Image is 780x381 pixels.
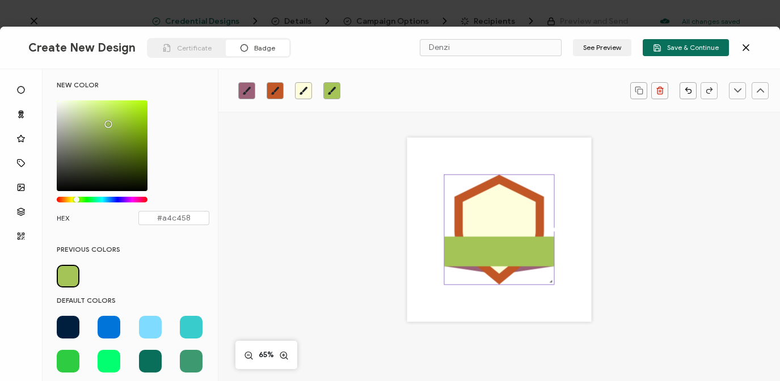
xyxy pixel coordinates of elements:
[653,44,719,52] span: Save & Continue
[177,44,212,52] span: Certificate
[299,86,308,95] ion-icon: brush
[57,245,209,253] h6: PREVIOUS COLORS
[256,349,276,361] span: 65%
[57,100,147,205] div: Chrome color picker
[138,211,209,225] input: #000000
[643,39,729,56] button: Save & Continue
[254,44,275,52] span: Badge
[271,86,280,95] ion-icon: brush
[57,213,70,223] span: HEX
[242,86,251,95] ion-icon: brush
[327,86,336,95] ion-icon: brush
[420,39,562,56] input: Name your certificate
[573,39,631,56] button: See Preview
[28,41,136,55] span: Create New Design
[57,81,209,89] h6: NEW COLOR
[57,296,209,304] h6: DEFAULT COLORS
[723,327,780,381] iframe: Chat Widget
